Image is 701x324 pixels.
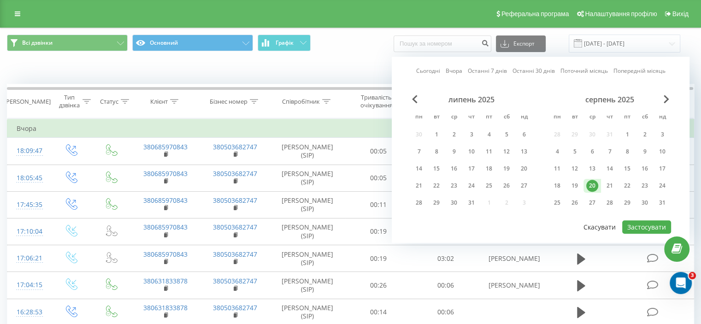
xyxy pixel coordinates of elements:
[17,223,41,241] div: 17:10:04
[483,129,495,141] div: 4
[515,179,533,193] div: нд 27 лип 2025 р.
[413,180,425,192] div: 21
[17,169,41,187] div: 18:05:45
[569,163,581,175] div: 12
[270,165,345,191] td: [PERSON_NAME] (SIP)
[512,67,555,76] a: Останні 30 днів
[445,196,463,210] div: ср 30 лип 2025 р.
[517,111,531,124] abbr: неділя
[585,111,599,124] abbr: середа
[445,179,463,193] div: ср 23 лип 2025 р.
[465,146,477,158] div: 10
[621,180,633,192] div: 22
[270,191,345,218] td: [PERSON_NAME] (SIP)
[463,128,480,141] div: чт 3 лип 2025 р.
[465,180,477,192] div: 24
[483,180,495,192] div: 25
[569,197,581,209] div: 26
[619,145,636,159] div: пт 8 серп 2025 р.
[430,197,442,209] div: 29
[213,223,257,231] a: 380503682747
[498,179,515,193] div: сб 26 лип 2025 р.
[501,10,569,18] span: Реферальна програма
[345,165,412,191] td: 00:05
[636,162,654,176] div: сб 16 серп 2025 р.
[463,162,480,176] div: чт 17 лип 2025 р.
[428,162,445,176] div: вт 15 лип 2025 р.
[448,180,460,192] div: 23
[654,179,671,193] div: нд 24 серп 2025 р.
[143,277,188,285] a: 380631833878
[480,128,498,141] div: пт 4 лип 2025 р.
[619,128,636,141] div: пт 1 серп 2025 р.
[430,163,442,175] div: 15
[150,98,168,106] div: Клієнт
[463,145,480,159] div: чт 10 лип 2025 р.
[656,163,668,175] div: 17
[428,196,445,210] div: вт 29 лип 2025 р.
[7,119,694,138] td: Вчора
[448,163,460,175] div: 16
[465,111,478,124] abbr: четвер
[17,142,41,160] div: 18:09:47
[604,180,616,192] div: 21
[569,146,581,158] div: 5
[468,67,507,76] a: Останні 7 днів
[548,95,671,104] div: серпень 2025
[654,162,671,176] div: нд 17 серп 2025 р.
[654,128,671,141] div: нд 3 серп 2025 р.
[655,111,669,124] abbr: неділя
[500,111,513,124] abbr: субота
[413,163,425,175] div: 14
[551,197,563,209] div: 25
[4,98,51,106] div: [PERSON_NAME]
[621,129,633,141] div: 1
[412,272,479,299] td: 00:06
[622,220,671,234] button: Застосувати
[345,218,412,245] td: 00:19
[560,67,608,76] a: Поточний місяць
[621,197,633,209] div: 29
[345,138,412,165] td: 00:05
[619,162,636,176] div: пт 15 серп 2025 р.
[22,39,53,47] span: Всі дзвінки
[410,162,428,176] div: пн 14 лип 2025 р.
[483,163,495,175] div: 18
[518,180,530,192] div: 27
[410,179,428,193] div: пн 21 лип 2025 р.
[143,169,188,178] a: 380685970843
[672,10,689,18] span: Вихід
[601,162,619,176] div: чт 14 серп 2025 р.
[448,197,460,209] div: 30
[578,220,621,234] button: Скасувати
[445,162,463,176] div: ср 16 лип 2025 р.
[465,129,477,141] div: 3
[100,98,118,106] div: Статус
[7,35,128,51] button: Всі дзвінки
[548,145,566,159] div: пн 4 серп 2025 р.
[501,180,512,192] div: 26
[479,272,548,299] td: [PERSON_NAME]
[482,111,496,124] abbr: п’ятниця
[639,129,651,141] div: 2
[689,272,696,279] span: 3
[603,111,617,124] abbr: четвер
[586,197,598,209] div: 27
[621,163,633,175] div: 15
[479,245,548,272] td: [PERSON_NAME]
[416,67,440,76] a: Сьогодні
[270,218,345,245] td: [PERSON_NAME] (SIP)
[498,128,515,141] div: сб 5 лип 2025 р.
[515,128,533,141] div: нд 6 лип 2025 р.
[58,94,80,109] div: Тип дзвінка
[345,191,412,218] td: 00:11
[639,197,651,209] div: 30
[465,163,477,175] div: 17
[213,142,257,151] a: 380503682747
[498,145,515,159] div: сб 12 лип 2025 р.
[463,196,480,210] div: чт 31 лип 2025 р.
[480,162,498,176] div: пт 18 лип 2025 р.
[604,197,616,209] div: 28
[213,303,257,312] a: 380503682747
[636,179,654,193] div: сб 23 серп 2025 р.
